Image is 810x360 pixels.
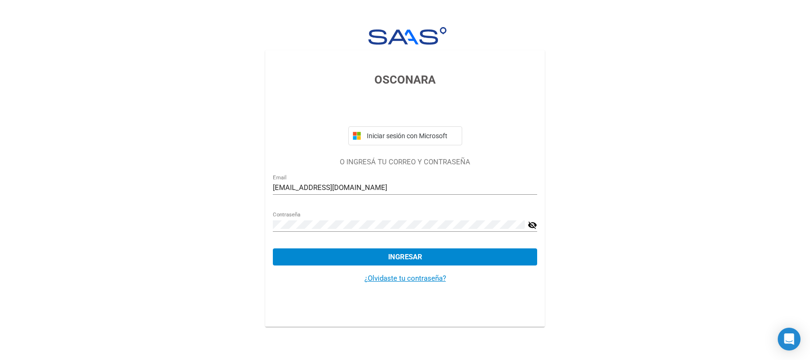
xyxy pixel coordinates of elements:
button: Iniciar sesión con Microsoft [348,126,462,145]
a: ¿Olvidaste tu contraseña? [364,274,446,283]
div: Open Intercom Messenger [778,328,801,351]
p: O INGRESÁ TU CORREO Y CONTRASEÑA [273,157,537,168]
span: Ingresar [388,253,422,261]
h3: OSCONARA [273,71,537,88]
mat-icon: visibility_off [528,219,537,231]
iframe: Botón Iniciar sesión con Google [344,99,467,120]
button: Ingresar [273,248,537,265]
span: Iniciar sesión con Microsoft [365,132,458,140]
